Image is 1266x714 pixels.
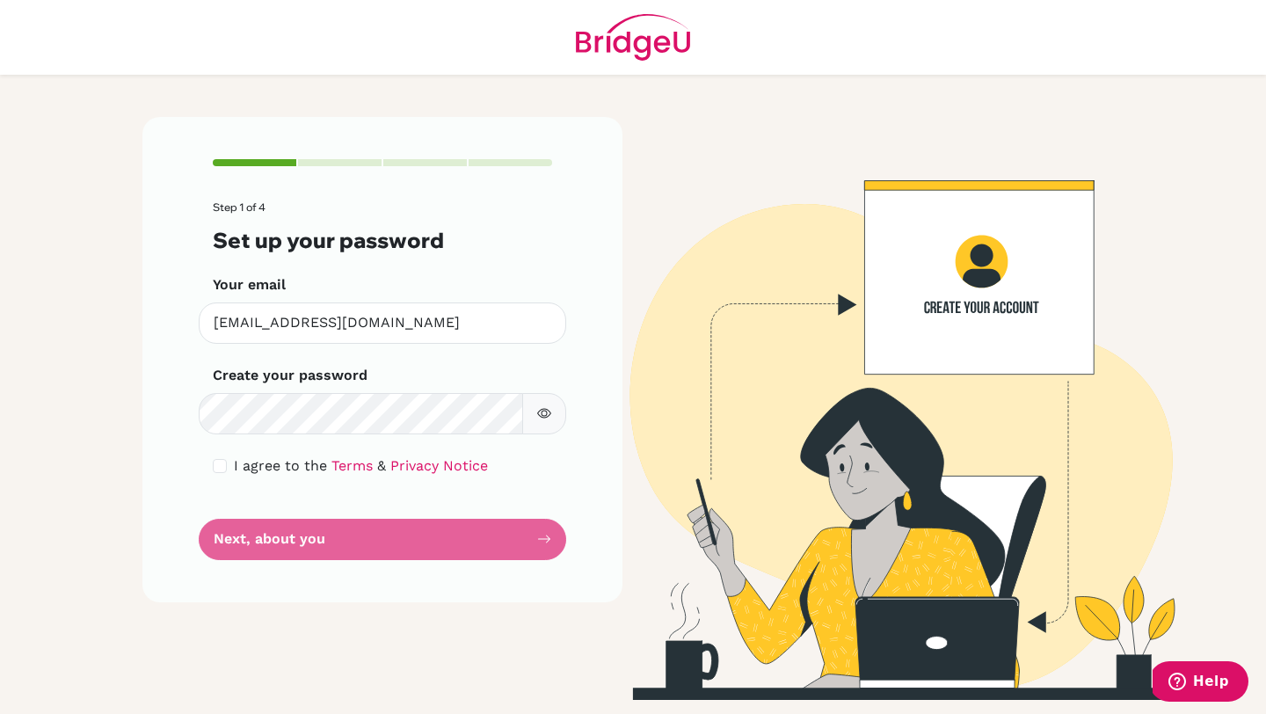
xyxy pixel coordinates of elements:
[213,200,266,214] span: Step 1 of 4
[377,457,386,474] span: &
[213,228,552,253] h3: Set up your password
[1153,661,1248,705] iframe: Opens a widget where you can find more information
[199,302,566,344] input: Insert your email*
[234,457,327,474] span: I agree to the
[390,457,488,474] a: Privacy Notice
[213,365,367,386] label: Create your password
[213,274,286,295] label: Your email
[331,457,373,474] a: Terms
